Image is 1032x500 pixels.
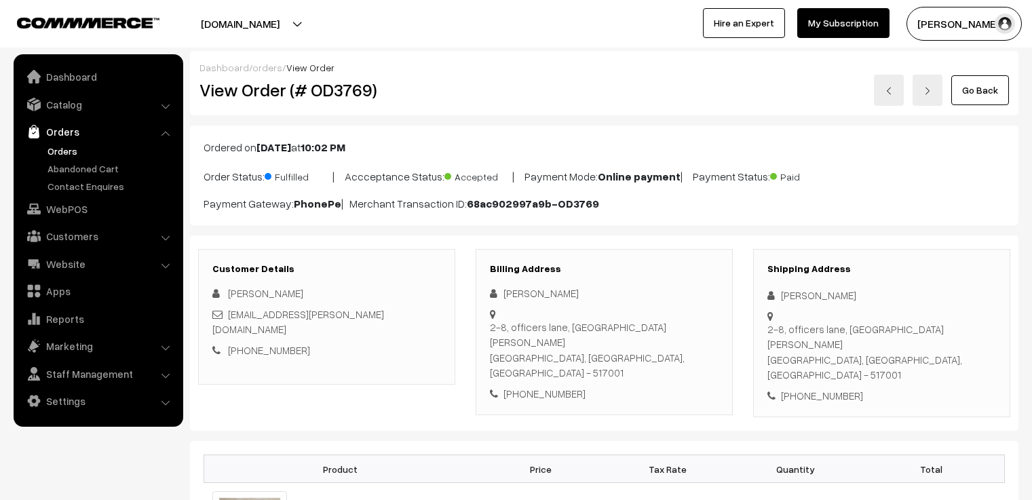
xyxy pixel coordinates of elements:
a: WebPOS [17,197,178,221]
img: COMMMERCE [17,18,159,28]
p: Ordered on at [204,139,1005,155]
a: Reports [17,307,178,331]
b: PhonePe [294,197,341,210]
b: Online payment [598,170,681,183]
b: [DATE] [256,140,291,154]
a: Dashboard [199,62,249,73]
th: Tax Rate [604,455,731,483]
div: 2-8, officers lane, [GEOGRAPHIC_DATA][PERSON_NAME] [GEOGRAPHIC_DATA], [GEOGRAPHIC_DATA], [GEOGRAP... [490,320,719,381]
a: Marketing [17,334,178,358]
a: [EMAIL_ADDRESS][PERSON_NAME][DOMAIN_NAME] [212,308,384,336]
button: [DOMAIN_NAME] [153,7,327,41]
span: Fulfilled [265,166,332,184]
div: [PHONE_NUMBER] [490,386,719,402]
span: Paid [770,166,838,184]
span: Accepted [444,166,512,184]
p: Payment Gateway: | Merchant Transaction ID: [204,195,1005,212]
a: [PHONE_NUMBER] [228,344,310,356]
b: 68ac902997a9b-OD3769 [467,197,599,210]
a: COMMMERCE [17,14,136,30]
div: [PHONE_NUMBER] [767,388,996,404]
a: My Subscription [797,8,890,38]
span: View Order [286,62,335,73]
button: [PERSON_NAME] C [906,7,1022,41]
div: 2-8, officers lane, [GEOGRAPHIC_DATA][PERSON_NAME] [GEOGRAPHIC_DATA], [GEOGRAPHIC_DATA], [GEOGRAP... [767,322,996,383]
a: Customers [17,224,178,248]
div: [PERSON_NAME] [490,286,719,301]
th: Total [859,455,1005,483]
th: Quantity [731,455,859,483]
a: Settings [17,389,178,413]
a: Dashboard [17,64,178,89]
p: Order Status: | Accceptance Status: | Payment Mode: | Payment Status: [204,166,1005,185]
th: Price [477,455,605,483]
a: Orders [44,144,178,158]
h3: Billing Address [490,263,719,275]
img: right-arrow.png [923,87,932,95]
th: Product [204,455,477,483]
a: Go Back [951,75,1009,105]
a: orders [252,62,282,73]
a: Apps [17,279,178,303]
a: Hire an Expert [703,8,785,38]
img: user [995,14,1015,34]
b: 10:02 PM [301,140,345,154]
a: Contact Enquires [44,179,178,193]
a: Website [17,252,178,276]
div: / / [199,60,1009,75]
div: [PERSON_NAME] [767,288,996,303]
span: [PERSON_NAME] [228,287,303,299]
img: left-arrow.png [885,87,893,95]
a: Abandoned Cart [44,161,178,176]
a: Catalog [17,92,178,117]
h3: Customer Details [212,263,441,275]
h2: View Order (# OD3769) [199,79,456,100]
a: Staff Management [17,362,178,386]
a: Orders [17,119,178,144]
h3: Shipping Address [767,263,996,275]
